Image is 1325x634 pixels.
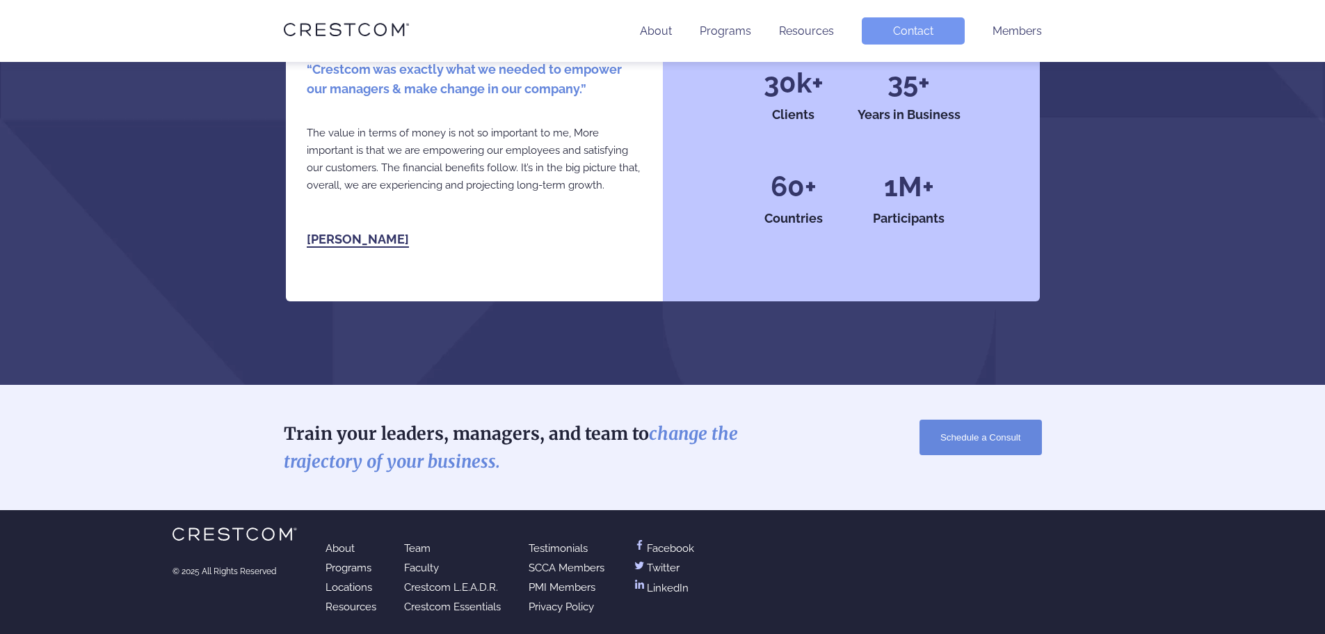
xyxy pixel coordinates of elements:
[858,107,961,122] span: Years in Business
[529,601,594,613] a: Privacy Policy
[764,211,823,225] span: Countries
[529,581,595,594] a: PMI Members
[326,562,371,574] a: Programs
[307,232,409,248] a: [PERSON_NAME]
[873,211,945,225] span: Participants
[771,177,817,196] span: 60+
[529,562,604,574] a: SCCA Members
[326,581,372,594] a: Locations
[632,581,689,594] a: LinkedIn
[529,542,588,555] a: Testimonials
[632,562,680,574] a: Twitter
[326,542,355,555] a: About
[920,420,1042,455] button: Schedule a Consult
[632,542,694,555] a: Facebook
[779,24,834,38] a: Resources
[993,24,1042,38] a: Members
[772,107,814,122] span: Clients
[862,17,965,45] a: Contact
[884,177,934,196] span: 1M+
[404,601,501,613] a: Crestcom Essentials
[307,60,642,99] h6: “Crestcom was exactly what we needed to empower our managers & make change in our company.”
[307,125,642,194] p: The value in terms of money is not so important to me, More important is that we are empowering o...
[404,542,431,555] a: Team
[404,581,498,594] a: Crestcom L.E.A.D.R.
[326,601,376,613] a: Resources
[640,24,672,38] a: About
[172,566,298,576] div: © 2025 All Rights Reserved
[764,73,824,93] span: 30k+
[284,420,771,475] h6: Train your leaders, managers, and team to
[404,562,439,574] a: Faculty
[888,73,930,93] span: 35+
[700,24,751,38] a: Programs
